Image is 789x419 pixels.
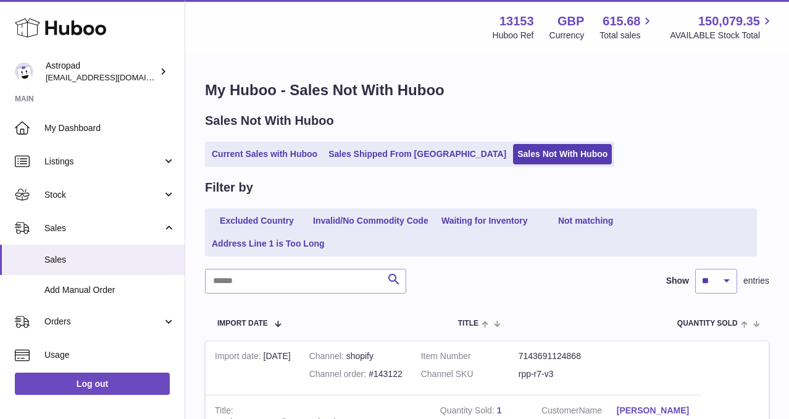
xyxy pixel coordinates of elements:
strong: Channel order [309,369,369,382]
a: Address Line 1 is Too Long [207,234,329,254]
span: Total sales [599,30,654,41]
span: My Dashboard [44,122,175,134]
span: Title [458,320,478,328]
h2: Sales Not With Huboo [205,112,334,129]
dt: Item Number [421,350,519,362]
strong: Channel [309,351,346,364]
div: Huboo Ref [493,30,534,41]
span: AVAILABLE Stock Total [670,30,774,41]
span: Add Manual Order [44,284,175,296]
a: Sales Shipped From [GEOGRAPHIC_DATA] [324,144,511,164]
a: Invalid/No Commodity Code [309,211,433,231]
div: Astropad [46,60,157,83]
a: Sales Not With Huboo [513,144,612,164]
td: [DATE] [206,341,300,396]
a: 615.68 Total sales [599,13,654,41]
strong: GBP [557,13,584,30]
span: Customer [541,405,579,415]
a: [PERSON_NAME] [617,405,692,417]
dd: 7143691124868 [519,350,616,362]
span: Quantity Sold [677,320,738,328]
a: 1 [497,405,502,415]
strong: Quantity Sold [440,405,497,418]
a: Log out [15,373,170,395]
a: 150,079.35 AVAILABLE Stock Total [670,13,774,41]
strong: Import date [215,351,264,364]
div: Currency [549,30,585,41]
img: matt@astropad.com [15,62,33,81]
span: [EMAIL_ADDRESS][DOMAIN_NAME] [46,72,182,82]
dd: rpp-r7-v3 [519,368,616,380]
span: Orders [44,316,162,328]
strong: Title [215,405,233,418]
span: 615.68 [603,13,640,30]
span: Import date [217,320,268,328]
h2: Filter by [205,179,253,196]
a: Waiting for Inventory [435,211,534,231]
div: #143122 [309,368,403,380]
label: Show [666,275,689,287]
h1: My Huboo - Sales Not With Huboo [205,80,769,100]
dt: Channel SKU [421,368,519,380]
span: Listings [44,156,162,167]
span: Sales [44,254,175,266]
a: Not matching [536,211,635,231]
a: Excluded Country [207,211,306,231]
a: Current Sales with Huboo [207,144,322,164]
span: Sales [44,222,162,234]
span: Usage [44,349,175,361]
span: Stock [44,189,162,201]
strong: 13153 [499,13,534,30]
span: entries [743,275,769,287]
span: 150,079.35 [698,13,760,30]
div: shopify [309,350,403,362]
